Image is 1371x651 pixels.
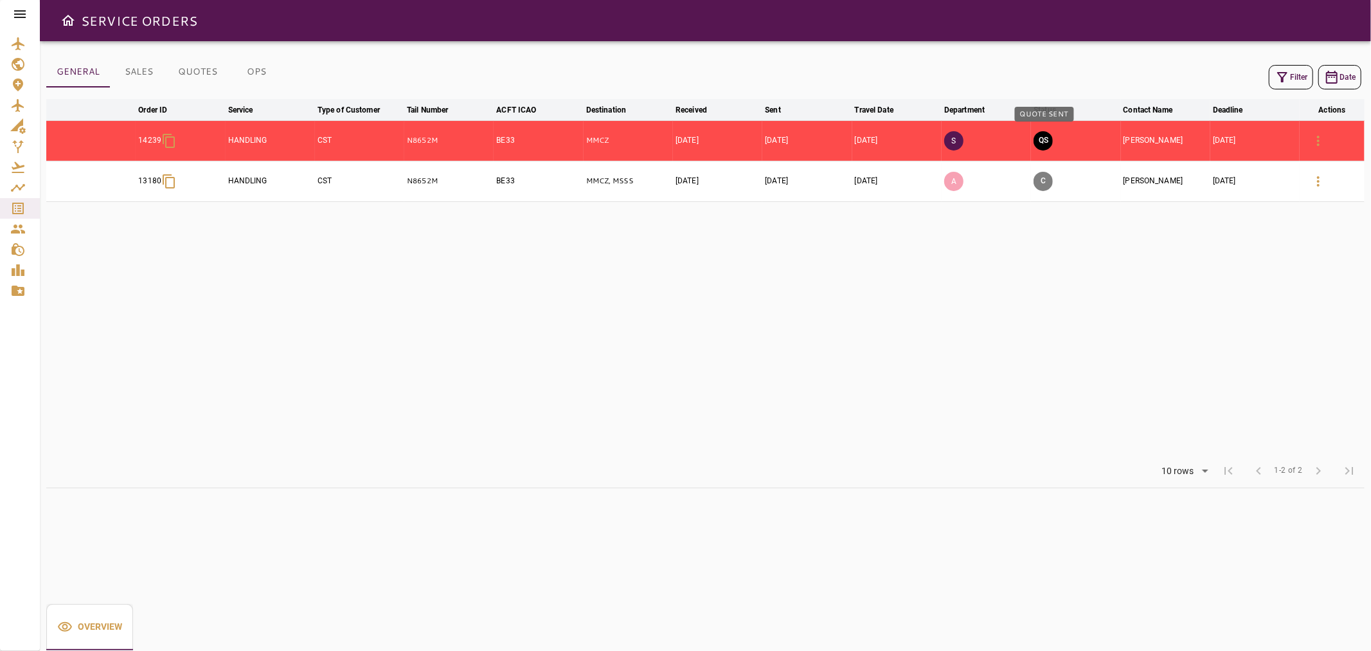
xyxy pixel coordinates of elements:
div: Tail Number [407,102,448,118]
p: 14239 [138,135,161,146]
span: Travel Date [855,102,910,118]
div: Travel Date [855,102,893,118]
p: MMCZ [586,135,670,146]
button: Overview [46,604,133,650]
p: N8652M [407,135,491,146]
span: Received [676,102,724,118]
td: [DATE] [852,120,942,161]
p: N8652M [407,176,491,187]
td: CST [315,120,404,161]
p: 13180 [138,176,161,187]
div: Received [676,102,707,118]
button: QUOTES [168,57,228,87]
td: HANDLING [226,120,315,161]
td: [PERSON_NAME] [1121,161,1210,201]
p: S [944,131,963,151]
button: Open drawer [55,8,81,33]
p: A [944,172,963,191]
td: BE33 [494,161,583,201]
button: SALES [110,57,168,87]
span: Contact Name [1124,102,1190,118]
div: ACFT ICAO [496,102,536,118]
p: MMCZ, MSSS [586,176,670,187]
div: Status [1034,102,1056,118]
h6: SERVICE ORDERS [81,10,197,31]
td: BE33 [494,120,583,161]
span: Status [1034,102,1073,118]
div: Sent [765,102,781,118]
td: CST [315,161,404,201]
div: Type of Customer [318,102,380,118]
div: Service [228,102,253,118]
button: GENERAL [46,57,110,87]
button: Filter [1269,65,1313,89]
span: Last Page [1334,455,1365,486]
span: Type of Customer [318,102,397,118]
span: Sent [765,102,798,118]
div: Contact Name [1124,102,1173,118]
td: [DATE] [762,120,852,161]
span: Service [228,102,270,118]
td: [DATE] [673,161,762,201]
button: Details [1303,125,1334,156]
span: Deadline [1213,102,1260,118]
button: Date [1318,65,1361,89]
div: Destination [586,102,626,118]
td: [DATE] [673,120,762,161]
div: Deadline [1213,102,1243,118]
div: basic tabs example [46,57,285,87]
td: [DATE] [1210,120,1300,161]
span: Order ID [138,102,184,118]
div: 10 rows [1158,466,1197,477]
span: First Page [1213,455,1244,486]
button: OPS [228,57,285,87]
span: Department [944,102,1001,118]
span: Next Page [1303,455,1334,486]
td: [DATE] [852,161,942,201]
button: CANCELED [1034,172,1053,191]
span: ACFT ICAO [496,102,553,118]
td: HANDLING [226,161,315,201]
div: basic tabs example [46,604,133,650]
span: Previous Page [1244,455,1275,486]
div: QUOTE SENT [1015,107,1074,122]
td: [DATE] [1210,161,1300,201]
div: 10 rows [1153,462,1213,481]
td: [PERSON_NAME] [1121,120,1210,161]
span: Tail Number [407,102,465,118]
td: [DATE] [762,161,852,201]
button: QUOTE SENT [1034,131,1053,151]
span: 1-2 of 2 [1275,464,1303,477]
div: Department [944,102,985,118]
div: Order ID [138,102,167,118]
span: Destination [586,102,643,118]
